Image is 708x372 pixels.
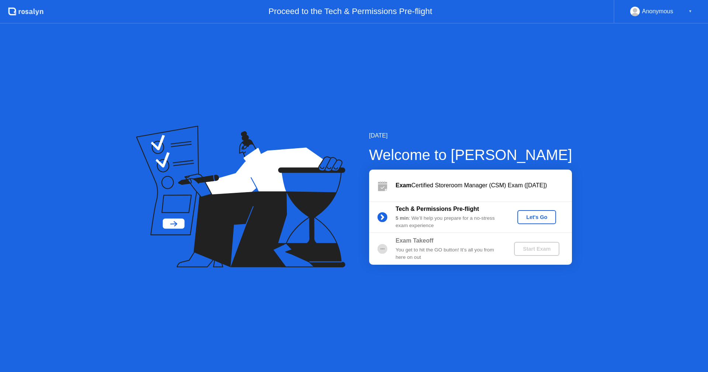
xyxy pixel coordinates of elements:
b: Tech & Permissions Pre-flight [396,206,479,212]
div: Anonymous [642,7,673,16]
div: Let's Go [520,214,553,220]
button: Let's Go [517,210,556,224]
button: Start Exam [514,242,559,256]
div: [DATE] [369,131,572,140]
b: 5 min [396,215,409,221]
div: You get to hit the GO button! It’s all you from here on out [396,246,502,261]
div: ▼ [688,7,692,16]
div: : We’ll help you prepare for a no-stress exam experience [396,215,502,230]
b: Exam Takeoff [396,237,434,244]
div: Start Exam [517,246,556,252]
div: Certified Storeroom Manager (CSM) Exam ([DATE]) [396,181,572,190]
b: Exam [396,182,412,188]
div: Welcome to [PERSON_NAME] [369,144,572,166]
